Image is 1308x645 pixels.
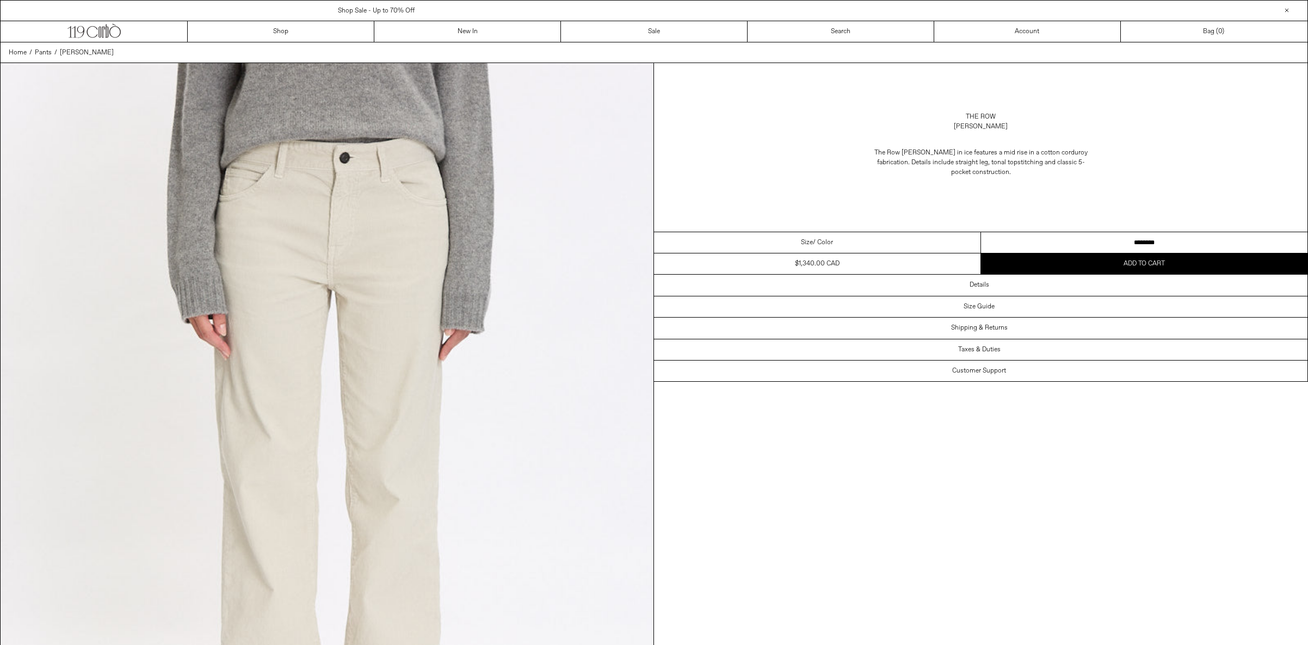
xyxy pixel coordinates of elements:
[954,122,1008,132] div: [PERSON_NAME]
[29,48,32,58] span: /
[374,21,561,42] a: New In
[1218,27,1222,36] span: 0
[1218,27,1224,36] span: )
[35,48,52,57] span: Pants
[338,7,415,15] a: Shop Sale - Up to 70% Off
[795,259,840,269] div: $1,340.00 CAD
[1124,259,1165,268] span: Add to cart
[60,48,114,57] span: [PERSON_NAME]
[35,48,52,58] a: Pants
[872,142,1090,183] p: The Row [PERSON_NAME] in ice features a mid rise in a cotton corduroy fabrication. Details includ...
[981,253,1308,274] button: Add to cart
[9,48,27,57] span: Home
[970,281,989,289] h3: Details
[964,303,995,311] h3: Size Guide
[1121,21,1307,42] a: Bag ()
[60,48,114,58] a: [PERSON_NAME]
[801,238,813,247] span: Size
[813,238,833,247] span: / Color
[748,21,934,42] a: Search
[951,324,1008,332] h3: Shipping & Returns
[952,367,1006,375] h3: Customer Support
[966,112,996,122] a: The Row
[54,48,57,58] span: /
[958,346,1001,353] h3: Taxes & Duties
[9,48,27,58] a: Home
[188,21,374,42] a: Shop
[934,21,1121,42] a: Account
[561,21,748,42] a: Sale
